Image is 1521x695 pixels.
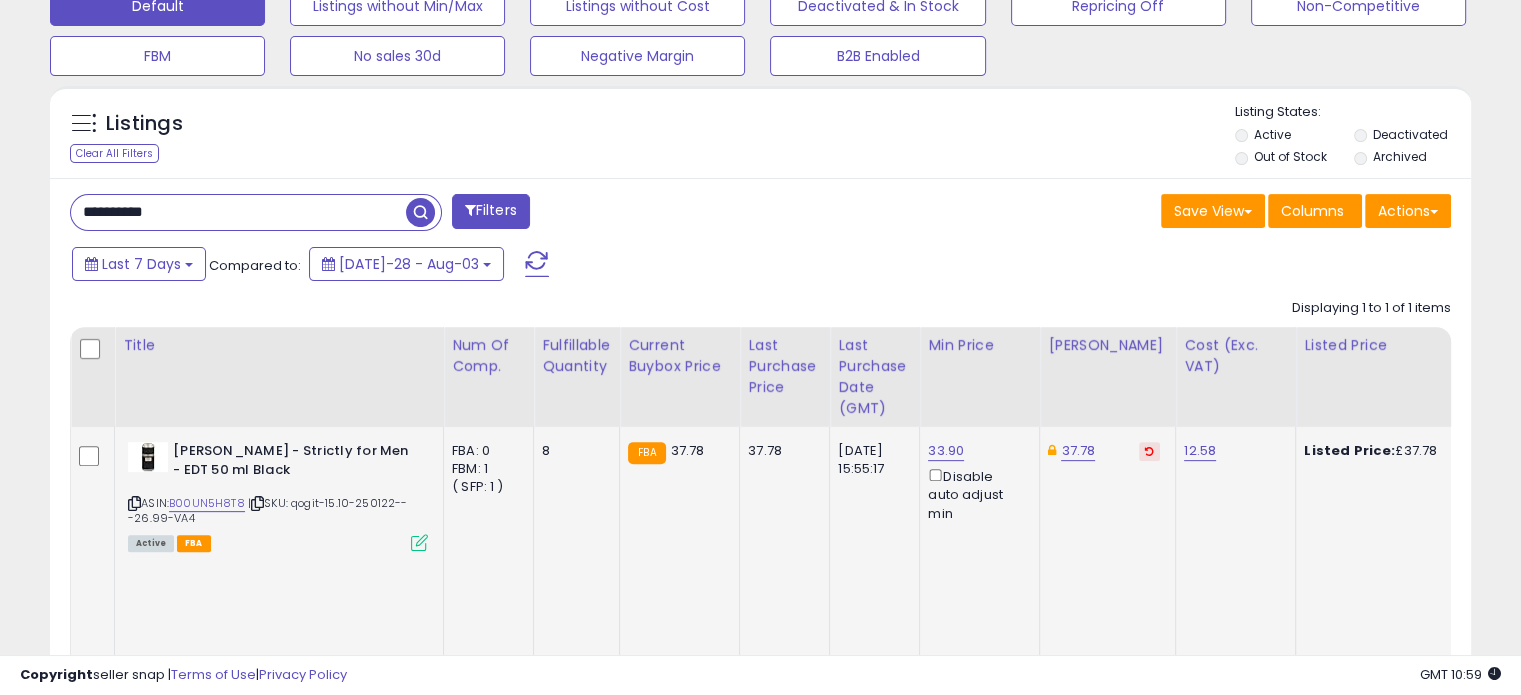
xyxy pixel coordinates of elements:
[1365,194,1451,228] button: Actions
[171,665,256,684] a: Terms of Use
[1304,442,1470,460] div: £37.78
[1372,126,1447,143] label: Deactivated
[128,442,168,472] img: 31AN0qzCV6L._SL40_.jpg
[123,335,435,356] div: Title
[1292,299,1451,318] div: Displaying 1 to 1 of 1 items
[748,335,821,398] div: Last Purchase Price
[1161,194,1265,228] button: Save View
[838,335,911,419] div: Last Purchase Date (GMT)
[1304,441,1395,460] b: Listed Price:
[70,144,159,163] div: Clear All Filters
[452,442,518,460] div: FBA: 0
[452,460,518,478] div: FBM: 1
[102,254,181,274] span: Last 7 Days
[1420,665,1501,684] span: 2025-08-11 10:59 GMT
[169,495,245,512] a: B00UN5H8T8
[1184,335,1287,377] div: Cost (Exc. VAT)
[628,335,731,377] div: Current Buybox Price
[290,36,505,76] button: No sales 30d
[542,335,611,377] div: Fulfillable Quantity
[128,442,428,549] div: ASIN:
[452,194,530,229] button: Filters
[209,256,301,275] span: Compared to:
[1235,103,1471,122] p: Listing States:
[671,441,705,460] span: 37.78
[1061,441,1095,461] a: 37.78
[838,442,904,478] div: [DATE] 15:55:17
[1372,148,1426,165] label: Archived
[770,36,985,76] button: B2B Enabled
[259,665,347,684] a: Privacy Policy
[1184,441,1216,461] a: 12.58
[128,495,408,525] span: | SKU: qogit-15.10-250122---26.99-VA4
[1268,194,1362,228] button: Columns
[339,254,479,274] span: [DATE]-28 - Aug-03
[1254,148,1327,165] label: Out of Stock
[748,442,814,460] div: 37.78
[1281,201,1344,221] span: Columns
[106,110,183,138] h5: Listings
[928,335,1031,356] div: Min Price
[128,535,174,552] span: All listings currently available for purchase on Amazon
[1254,126,1291,143] label: Active
[542,442,604,460] div: 8
[50,36,265,76] button: FBM
[452,478,518,496] div: ( SFP: 1 )
[530,36,745,76] button: Negative Margin
[173,442,416,484] b: [PERSON_NAME] - Strictly for Men - EDT 50 ml Black
[928,465,1024,523] div: Disable auto adjust min
[20,665,93,684] strong: Copyright
[928,441,964,461] a: 33.90
[628,442,665,464] small: FBA
[177,535,211,552] span: FBA
[452,335,525,377] div: Num of Comp.
[309,247,504,281] button: [DATE]-28 - Aug-03
[1048,335,1167,356] div: [PERSON_NAME]
[20,666,347,685] div: seller snap | |
[1304,335,1477,356] div: Listed Price
[72,247,206,281] button: Last 7 Days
